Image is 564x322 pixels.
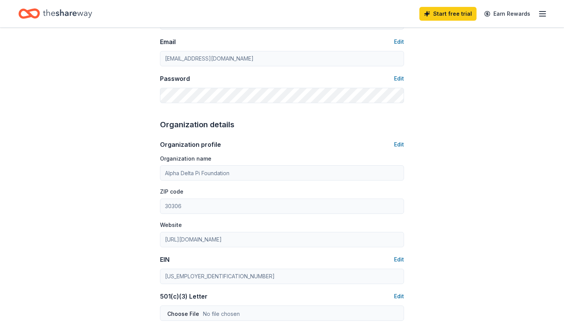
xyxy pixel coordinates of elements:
[160,140,221,149] div: Organization profile
[394,37,404,46] button: Edit
[160,199,404,214] input: 12345 (U.S. only)
[394,292,404,301] button: Edit
[480,7,535,21] a: Earn Rewards
[160,269,404,284] input: 12-3456789
[394,74,404,83] button: Edit
[160,188,183,195] label: ZIP code
[419,7,477,21] a: Start free trial
[160,74,190,83] div: Password
[160,292,208,301] div: 501(c)(3) Letter
[394,255,404,264] button: Edit
[18,5,92,23] a: Home
[160,118,404,131] div: Organization details
[160,37,176,46] div: Email
[160,155,211,163] label: Organization name
[160,221,182,229] label: Website
[394,140,404,149] button: Edit
[160,255,170,264] div: EIN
